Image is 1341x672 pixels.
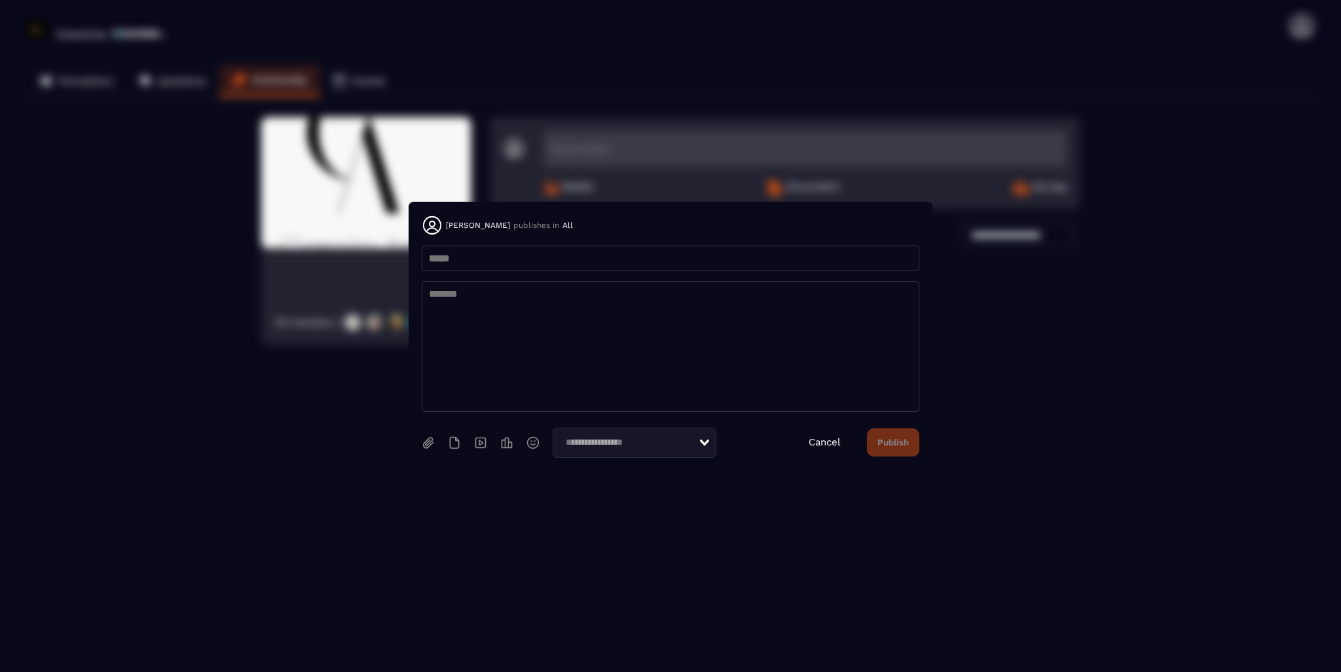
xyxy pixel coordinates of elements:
[561,436,699,450] input: Search for option
[562,221,573,230] span: All
[553,428,716,458] div: Search for option
[809,436,841,448] a: Cancel
[513,221,559,230] span: publishes in
[867,428,919,457] button: Publish
[446,221,510,230] span: [PERSON_NAME]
